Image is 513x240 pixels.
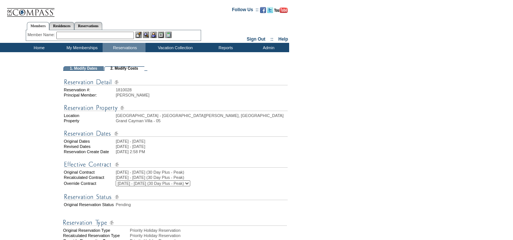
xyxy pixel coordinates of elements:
img: Impersonate [150,32,157,38]
img: Reservation Type [63,218,287,227]
td: Reports [203,43,246,52]
td: Reservation Create Date [64,149,115,154]
div: Member Name: [28,32,56,38]
td: [PERSON_NAME] [116,93,288,97]
td: Original Contract [64,170,115,174]
td: 1. Modify Dates [63,66,104,71]
td: Recalculated Contract [64,175,115,180]
td: Principal Member: [64,93,115,97]
a: Subscribe to our YouTube Channel [274,9,288,14]
td: 1810028 [116,88,288,92]
td: Vacation Collection [146,43,203,52]
td: Home [17,43,60,52]
td: Location [64,113,115,118]
td: Reservation #: [64,88,115,92]
img: Become our fan on Facebook [260,7,266,13]
td: Original Reservation Status [64,202,115,207]
img: Reservation Dates [64,129,288,138]
div: Original Reservation Type [63,228,129,233]
td: Property [64,119,115,123]
td: [DATE] - [DATE] [116,144,288,149]
a: Residences [49,22,74,30]
img: Subscribe to our YouTube Channel [274,7,288,13]
td: Override Contract [64,180,115,186]
td: [GEOGRAPHIC_DATA] - [GEOGRAPHIC_DATA][PERSON_NAME], [GEOGRAPHIC_DATA] [116,113,288,118]
td: 2. Modify Costs [104,66,144,71]
a: Reservations [74,22,102,30]
td: [DATE] - [DATE] (30 Day Plus - Peak) [116,170,288,174]
td: My Memberships [60,43,103,52]
img: Reservations [158,32,164,38]
td: [DATE] - [DATE] (30 Day Plus - Peak) [116,175,288,180]
img: b_calculator.gif [165,32,172,38]
td: Grand Cayman Villa - 05 [116,119,288,123]
td: Reservations [103,43,146,52]
td: [DATE] 2:58 PM [116,149,288,154]
img: Reservation Status [64,192,288,202]
td: Pending [116,202,288,207]
td: Follow Us :: [232,6,259,15]
a: Help [278,37,288,42]
span: :: [270,37,273,42]
img: View [143,32,149,38]
img: Effective Contract [64,160,288,169]
img: Reservation Property [64,103,288,113]
td: Admin [246,43,289,52]
img: b_edit.gif [135,32,142,38]
td: Revised Dates [64,144,115,149]
img: Compass Home [6,2,55,17]
img: Follow us on Twitter [267,7,273,13]
a: Become our fan on Facebook [260,9,266,14]
div: Recalculated Reservation Type [63,233,129,238]
a: Follow us on Twitter [267,9,273,14]
a: Sign Out [247,37,265,42]
td: [DATE] - [DATE] [116,139,288,143]
img: Reservation Detail [64,78,288,87]
td: Original Dates [64,139,115,143]
div: Priority Holiday Reservation [130,228,288,233]
div: Priority Holiday Reservation [130,233,288,238]
a: Members [27,22,50,30]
